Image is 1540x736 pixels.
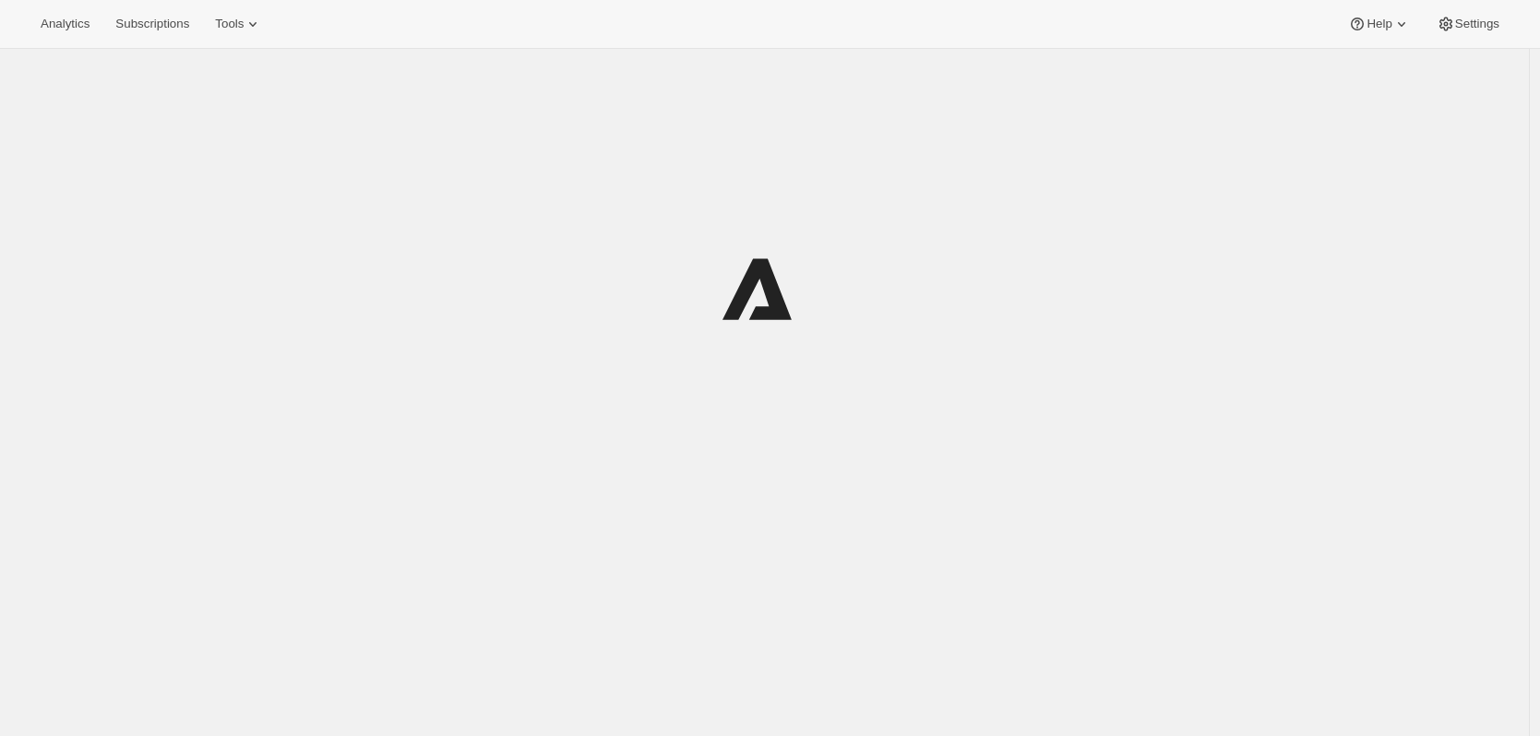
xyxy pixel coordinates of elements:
[41,17,90,31] span: Analytics
[204,11,273,37] button: Tools
[1337,11,1421,37] button: Help
[104,11,200,37] button: Subscriptions
[115,17,189,31] span: Subscriptions
[30,11,101,37] button: Analytics
[1426,11,1510,37] button: Settings
[1455,17,1499,31] span: Settings
[1367,17,1391,31] span: Help
[215,17,244,31] span: Tools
